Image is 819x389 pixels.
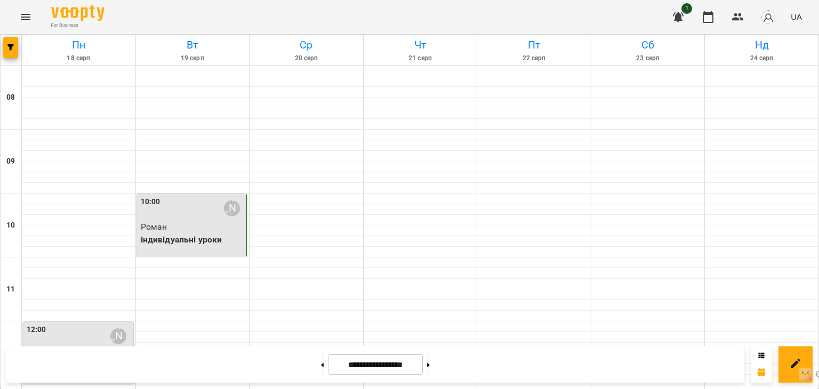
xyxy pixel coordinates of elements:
h6: 24 серп [706,53,817,63]
img: Voopty Logo [51,5,105,21]
button: UA [786,7,806,27]
h6: Сб [593,37,703,53]
h6: 22 серп [479,53,589,63]
h6: Пн [23,37,134,53]
h6: 10 [6,220,15,231]
h6: Ср [251,37,362,53]
h6: 11 [6,283,15,295]
span: UA [791,11,802,22]
span: 1 [681,3,692,14]
h6: Пт [479,37,589,53]
h6: 21 серп [365,53,476,63]
h6: 08 [6,92,15,103]
label: 10:00 [141,196,160,208]
p: індивідуальні уроки [141,233,245,246]
span: Роман [141,222,167,232]
div: Павлик Вікторія Ігорівна [224,200,240,216]
h6: 19 серп [138,53,248,63]
h6: 20 серп [251,53,362,63]
button: Menu [13,4,38,30]
img: avatar_s.png [761,10,776,25]
h6: 23 серп [593,53,703,63]
h6: Вт [138,37,248,53]
h6: 09 [6,156,15,167]
h6: 18 серп [23,53,134,63]
div: Павлик Вікторія Ігорівна [110,328,126,344]
h6: Нд [706,37,817,53]
h6: Чт [365,37,476,53]
span: For Business [51,22,105,29]
label: 12:00 [27,324,46,336]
